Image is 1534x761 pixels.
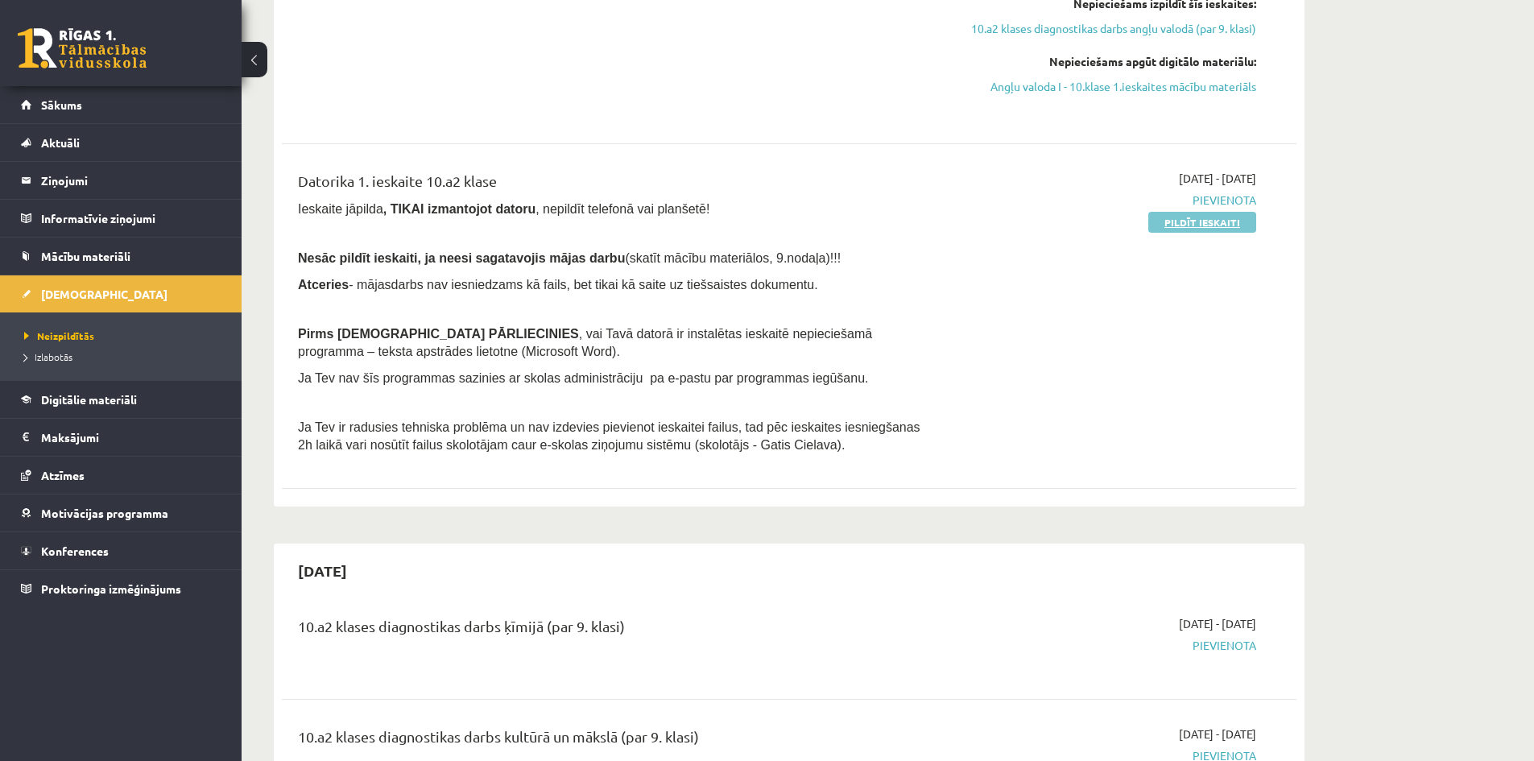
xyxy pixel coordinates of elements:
b: , TIKAI izmantojot datoru [383,202,535,216]
a: Maksājumi [21,419,221,456]
a: [DEMOGRAPHIC_DATA] [21,275,221,312]
span: - mājasdarbs nav iesniedzams kā fails, bet tikai kā saite uz tiešsaistes dokumentu. [298,278,818,292]
span: Nesāc pildīt ieskaiti, ja neesi sagatavojis mājas darbu [298,251,625,265]
a: Pildīt ieskaiti [1148,212,1256,233]
a: Angļu valoda I - 10.klase 1.ieskaites mācību materiāls [953,78,1256,95]
a: Konferences [21,532,221,569]
a: Proktoringa izmēģinājums [21,570,221,607]
span: Atzīmes [41,468,85,482]
span: Ja Tev ir radusies tehniska problēma un nav izdevies pievienot ieskaitei failus, tad pēc ieskaite... [298,420,920,452]
div: Datorika 1. ieskaite 10.a2 klase [298,170,928,200]
a: Ziņojumi [21,162,221,199]
span: Proktoringa izmēģinājums [41,581,181,596]
span: [DATE] - [DATE] [1179,170,1256,187]
b: Atceries [298,278,349,292]
span: Pievienota [953,192,1256,209]
a: Informatīvie ziņojumi [21,200,221,237]
a: Neizpildītās [24,329,225,343]
a: Atzīmes [21,457,221,494]
span: Aktuāli [41,135,80,150]
a: Mācību materiāli [21,238,221,275]
span: Ja Tev nav šīs programmas sazinies ar skolas administrāciju pa e-pastu par programmas iegūšanu. [298,371,868,385]
a: Izlabotās [24,349,225,364]
span: (skatīt mācību materiālos, 9.nodaļa)!!! [625,251,841,265]
span: Neizpildītās [24,329,94,342]
div: 10.a2 klases diagnostikas darbs kultūrā un mākslā (par 9. klasi) [298,726,928,755]
span: Pirms [DEMOGRAPHIC_DATA] PĀRLIECINIES [298,327,579,341]
span: [DEMOGRAPHIC_DATA] [41,287,167,301]
span: [DATE] - [DATE] [1179,615,1256,632]
span: Sākums [41,97,82,112]
span: [DATE] - [DATE] [1179,726,1256,742]
span: Digitālie materiāli [41,392,137,407]
span: Motivācijas programma [41,506,168,520]
span: Izlabotās [24,350,72,363]
legend: Maksājumi [41,419,221,456]
span: Mācību materiāli [41,249,130,263]
a: 10.a2 klases diagnostikas darbs angļu valodā (par 9. klasi) [953,20,1256,37]
span: Pievienota [953,637,1256,654]
a: Aktuāli [21,124,221,161]
span: Konferences [41,544,109,558]
a: Motivācijas programma [21,494,221,531]
div: Nepieciešams apgūt digitālo materiālu: [953,53,1256,70]
legend: Ziņojumi [41,162,221,199]
span: Ieskaite jāpilda , nepildīt telefonā vai planšetē! [298,202,709,216]
a: Rīgas 1. Tālmācības vidusskola [18,28,147,68]
div: 10.a2 klases diagnostikas darbs ķīmijā (par 9. klasi) [298,615,928,645]
span: , vai Tavā datorā ir instalētas ieskaitē nepieciešamā programma – teksta apstrādes lietotne (Micr... [298,327,872,358]
a: Digitālie materiāli [21,381,221,418]
h2: [DATE] [282,552,363,589]
legend: Informatīvie ziņojumi [41,200,221,237]
a: Sākums [21,86,221,123]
